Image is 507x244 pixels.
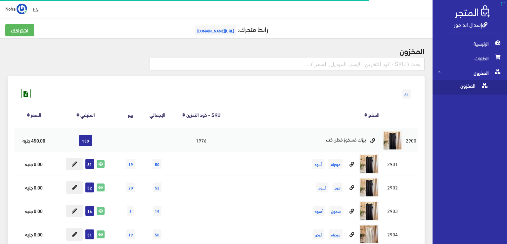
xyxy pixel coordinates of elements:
[126,183,135,192] span: 20
[17,4,27,14] img: ...
[312,159,324,169] span: أسود
[85,159,94,169] span: 31
[333,183,343,192] span: لارج
[383,131,402,150] img: byzk-fskoz-ktn-kt.jpg
[359,201,379,221] img: byzk-fskoz-ktn-kt.jpg
[313,229,324,239] span: أبيض
[30,3,41,15] a: EN
[194,23,268,35] a: رابط متجرك:[URL][DOMAIN_NAME]
[454,20,487,29] a: إسدال اند مور
[171,129,232,152] td: 1976
[5,3,27,14] a: ... Noha
[381,176,404,199] td: 2902
[329,229,343,239] span: ميديام
[150,58,425,70] input: بحث ( SKU - كود التخزين, الإسم, الموديل, السعر )...
[15,199,53,223] td: 0.00 جنيه
[153,183,161,192] span: 52
[85,206,94,216] span: 16
[402,89,411,99] span: 81
[433,80,507,95] a: المخزون
[31,110,41,119] a: السعر
[8,199,33,224] iframe: Drift Widget Chat Controller
[438,36,502,51] span: الرئيسية
[126,159,135,169] span: 19
[381,199,404,223] td: 2903
[368,110,379,119] a: المنتج
[438,80,488,95] span: المخزون
[15,152,53,176] td: 0.00 جنيه
[15,129,53,152] td: 450.00 جنيه
[144,101,171,128] th: اﻹجمالي
[79,135,92,146] span: 150
[313,206,325,216] span: أسود
[5,24,34,36] a: اشتراكك
[316,183,328,192] span: أسود
[359,154,379,174] img: byzk-fskoz-ktn-kt.jpg
[195,25,236,35] span: [URL][DOMAIN_NAME]
[329,159,343,169] span: ميديام
[381,152,404,176] td: 2901
[232,129,381,152] td: بيزك فسكوز قطن كت
[186,110,220,119] a: SKU - كود التخزين
[33,5,38,13] u: EN
[127,206,134,216] span: 3
[433,65,507,80] a: المخزون
[15,176,53,199] td: 0.00 جنيه
[433,51,507,65] a: الطلبات
[438,51,502,65] span: الطلبات
[8,46,425,55] h2: المخزون
[329,206,343,216] span: سمول
[80,110,95,119] a: المتبقي
[85,183,94,192] span: 32
[153,206,161,216] span: 19
[359,178,379,197] img: byzk-fskoz-ktn-kt.jpg
[438,65,502,80] span: المخزون
[126,229,135,239] span: 19
[85,229,94,239] span: 31
[153,229,161,239] span: 50
[118,101,144,128] th: بيع
[433,36,507,51] a: الرئيسية
[5,4,16,13] span: Noha
[455,5,490,18] img: .
[404,129,418,152] td: 2900
[153,159,161,169] span: 50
